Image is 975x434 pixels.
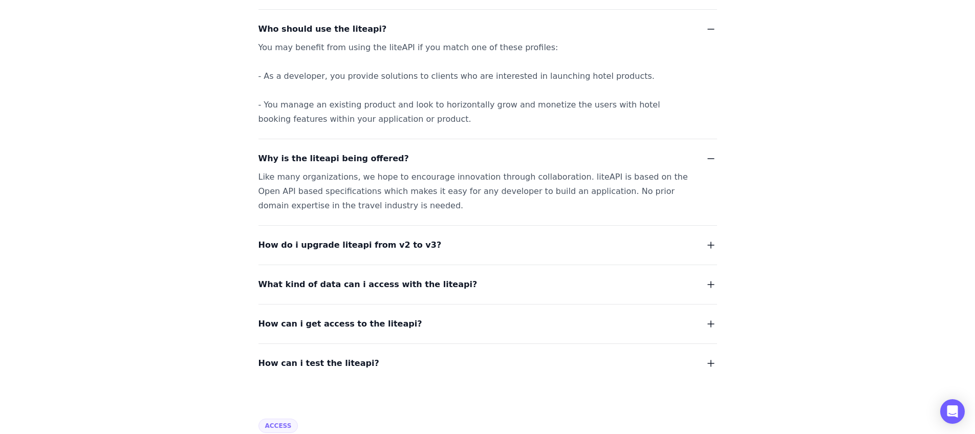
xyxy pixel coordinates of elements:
span: Access [258,419,298,433]
button: How can i get access to the liteapi? [258,317,717,331]
button: How do i upgrade liteapi from v2 to v3? [258,238,717,252]
div: You may benefit from using the liteAPI if you match one of these profiles: - As a developer, you ... [258,40,692,126]
div: Like many organizations, we hope to encourage innovation through collaboration. liteAPI is based ... [258,170,692,213]
span: How can i test the liteapi? [258,356,379,371]
span: What kind of data can i access with the liteapi? [258,277,478,292]
span: How can i get access to the liteapi? [258,317,422,331]
span: Who should use the liteapi? [258,22,387,36]
button: What kind of data can i access with the liteapi? [258,277,717,292]
button: Who should use the liteapi? [258,22,717,36]
button: How can i test the liteapi? [258,356,717,371]
span: How do i upgrade liteapi from v2 to v3? [258,238,442,252]
button: Why is the liteapi being offered? [258,151,717,166]
div: Open Intercom Messenger [940,399,965,424]
span: Why is the liteapi being offered? [258,151,409,166]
